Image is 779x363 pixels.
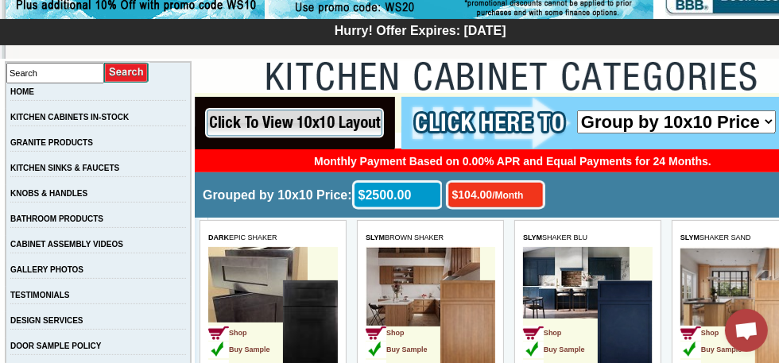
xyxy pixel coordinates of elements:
[251,87,357,125] div: $104.00
[207,4,378,56] img: clickfor10x10.gif
[725,309,768,352] a: Open chat
[10,214,103,223] a: BATHROOM PRODUCTS
[10,113,129,122] a: KITCHEN CABINETS IN-STOCK
[171,253,233,261] span: Buy Sample
[14,267,34,284] img: viewgallery.gif
[171,270,234,278] span: View Gallery
[560,187,615,284] img: home_SSA_1_1.1.jpg
[403,187,458,284] img: SBU_1.2.jpg
[171,141,249,149] span: BROWN SHAKER
[14,270,76,278] span: View Gallery
[171,236,210,244] span: Shop
[171,346,190,353] b: SLYM
[88,187,143,284] img: darkepicShaker_sample.jpg
[14,249,34,265] img: buysample.gif
[171,265,234,279] a: View Gallery
[10,164,119,172] a: KITCHEN SINKS & FAUCETS
[328,249,349,265] img: buysample.gif
[8,87,157,110] div: Grouped by 10x10 Price:
[486,249,506,265] img: buysample.gif
[328,141,393,149] span: SHAKER BLU
[171,248,233,261] a: Buy Sample
[328,233,349,248] img: shop.gif
[486,233,506,248] img: shop.gif
[246,187,300,284] img: home_SBR_1_1.1.jpg
[486,141,556,149] span: SHAKER SAND
[171,233,192,248] img: shop.gif
[328,346,381,353] span: SHAKER
[328,270,391,278] span: View Gallery
[171,231,210,245] a: Shop
[328,267,349,284] img: viewgallery.gif
[297,97,328,108] label: /Month
[10,87,34,96] a: HOME
[328,253,390,261] span: Buy Sample
[10,138,93,147] a: GRANITE PRODUCTS
[486,253,548,261] span: Buy Sample
[328,248,390,261] a: Buy Sample
[171,249,192,265] img: buysample.gif
[171,267,192,284] img: viewgallery.gif
[328,346,351,353] b: WHITE
[14,141,34,149] b: DARK
[10,291,69,299] a: TESTIMONIALS
[157,87,247,125] div: $2500.00
[14,236,52,244] span: Shop
[328,231,367,245] a: Shop
[486,267,506,284] img: viewgallery.gif
[486,270,548,278] span: View Gallery
[10,189,87,198] a: KNOBS & HANDLES
[14,265,76,279] a: View Gallery
[14,231,52,245] a: Shop
[10,342,101,350] a: DOOR SAMPLE POLICY
[486,265,548,279] a: View Gallery
[486,248,548,261] a: Buy Sample
[171,346,245,353] span: WHITE SHAKER
[486,231,525,245] a: Shop
[14,141,83,149] span: EPIC SHAKER
[328,236,367,244] span: Shop
[10,265,83,274] a: GALLERY PHOTOS
[10,240,123,249] a: CABINET ASSEMBLY VIDEOS
[14,253,76,261] span: Buy Sample
[10,316,83,325] a: DESIGN SERVICES
[486,141,505,149] b: SLYM
[328,141,347,149] b: SLYM
[328,265,391,279] a: View Gallery
[14,248,76,261] a: Buy Sample
[486,236,525,244] span: Shop
[104,62,149,83] input: Submit
[14,233,34,248] img: shop.gif
[171,141,190,149] b: SLYM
